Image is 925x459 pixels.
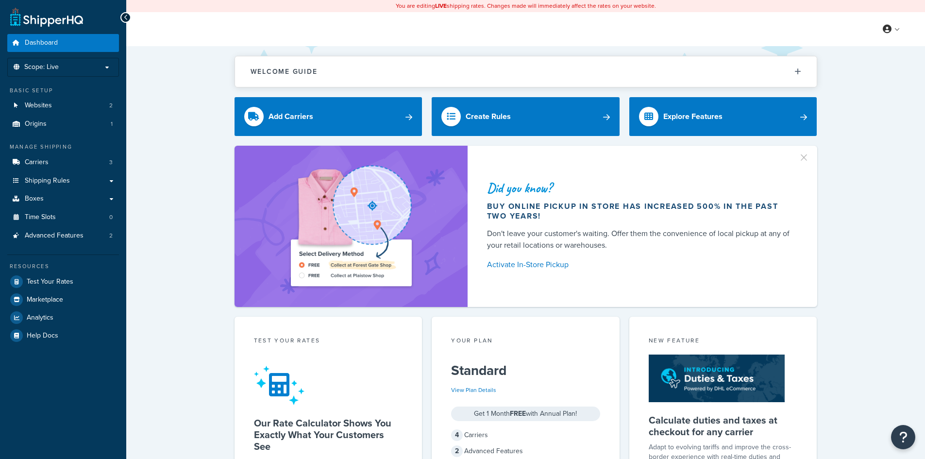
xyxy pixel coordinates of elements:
[451,445,463,457] span: 2
[7,309,119,326] a: Analytics
[432,97,620,136] a: Create Rules
[7,273,119,290] a: Test Your Rates
[109,158,113,167] span: 3
[25,195,44,203] span: Boxes
[25,232,84,240] span: Advanced Features
[891,425,915,449] button: Open Resource Center
[7,97,119,115] li: Websites
[263,160,439,292] img: ad-shirt-map-b0359fc47e01cab431d101c4b569394f6a03f54285957d908178d52f29eb9668.png
[27,296,63,304] span: Marketplace
[487,228,794,251] div: Don't leave your customer's waiting. Offer them the convenience of local pickup at any of your re...
[451,429,463,441] span: 4
[7,34,119,52] a: Dashboard
[7,172,119,190] a: Shipping Rules
[466,110,511,123] div: Create Rules
[111,120,113,128] span: 1
[7,115,119,133] li: Origins
[7,143,119,151] div: Manage Shipping
[487,181,794,195] div: Did you know?
[487,202,794,221] div: Buy online pickup in store has increased 500% in the past two years!
[7,190,119,208] a: Boxes
[7,227,119,245] a: Advanced Features2
[649,414,798,438] h5: Calculate duties and taxes at checkout for any carrier
[487,258,794,272] a: Activate In-Store Pickup
[251,68,318,75] h2: Welcome Guide
[269,110,313,123] div: Add Carriers
[451,407,600,421] div: Get 1 Month with Annual Plan!
[254,417,403,452] h5: Our Rate Calculator Shows You Exactly What Your Customers See
[109,102,113,110] span: 2
[629,97,817,136] a: Explore Features
[235,97,422,136] a: Add Carriers
[7,262,119,271] div: Resources
[451,428,600,442] div: Carriers
[7,227,119,245] li: Advanced Features
[451,336,600,347] div: Your Plan
[25,102,52,110] span: Websites
[7,115,119,133] a: Origins1
[7,291,119,308] a: Marketplace
[27,278,73,286] span: Test Your Rates
[510,408,526,419] strong: FREE
[663,110,723,123] div: Explore Features
[435,1,447,10] b: LIVE
[7,97,119,115] a: Websites2
[25,158,49,167] span: Carriers
[24,63,59,71] span: Scope: Live
[235,56,817,87] button: Welcome Guide
[649,336,798,347] div: New Feature
[254,336,403,347] div: Test your rates
[25,213,56,221] span: Time Slots
[7,208,119,226] a: Time Slots0
[109,232,113,240] span: 2
[27,332,58,340] span: Help Docs
[451,386,496,394] a: View Plan Details
[451,444,600,458] div: Advanced Features
[7,153,119,171] li: Carriers
[25,177,70,185] span: Shipping Rules
[27,314,53,322] span: Analytics
[109,213,113,221] span: 0
[451,363,600,378] h5: Standard
[7,86,119,95] div: Basic Setup
[7,327,119,344] a: Help Docs
[25,39,58,47] span: Dashboard
[7,153,119,171] a: Carriers3
[25,120,47,128] span: Origins
[7,208,119,226] li: Time Slots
